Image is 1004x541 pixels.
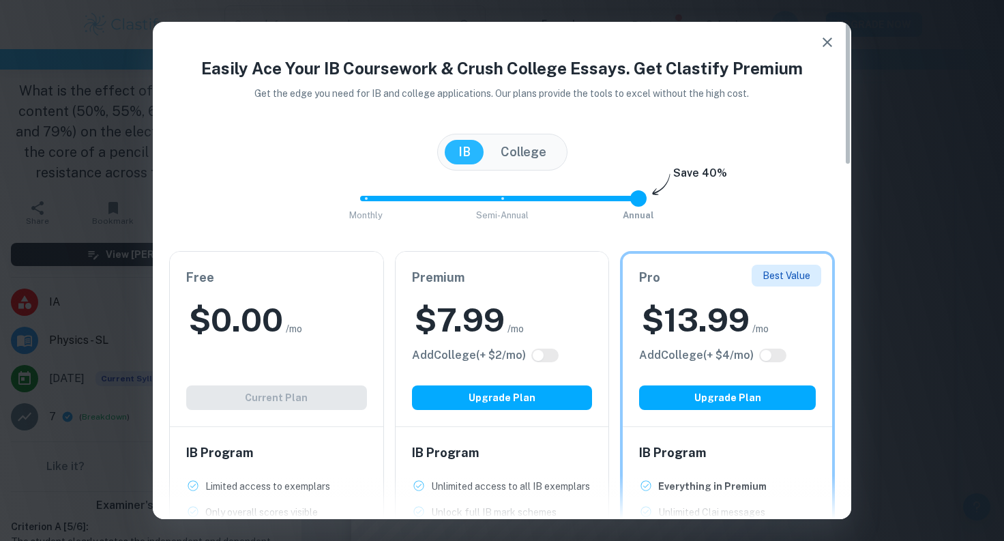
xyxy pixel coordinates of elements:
[186,268,367,287] h6: Free
[412,443,593,463] h6: IB Program
[412,347,526,364] h6: Click to see all the additional College features.
[349,210,383,220] span: Monthly
[763,268,810,283] p: Best Value
[186,443,367,463] h6: IB Program
[652,173,670,196] img: subscription-arrow.svg
[236,86,769,101] p: Get the edge you need for IB and college applications. Our plans provide the tools to excel witho...
[415,298,505,342] h2: $ 7.99
[639,385,816,410] button: Upgrade Plan
[476,210,529,220] span: Semi-Annual
[189,298,283,342] h2: $ 0.00
[412,385,593,410] button: Upgrade Plan
[752,321,769,336] span: /mo
[507,321,524,336] span: /mo
[642,298,750,342] h2: $ 13.99
[169,56,835,81] h4: Easily Ace Your IB Coursework & Crush College Essays. Get Clastify Premium
[673,165,727,188] h6: Save 40%
[623,210,654,220] span: Annual
[639,268,816,287] h6: Pro
[286,321,302,336] span: /mo
[639,347,754,364] h6: Click to see all the additional College features.
[412,268,593,287] h6: Premium
[487,140,560,164] button: College
[445,140,484,164] button: IB
[639,443,816,463] h6: IB Program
